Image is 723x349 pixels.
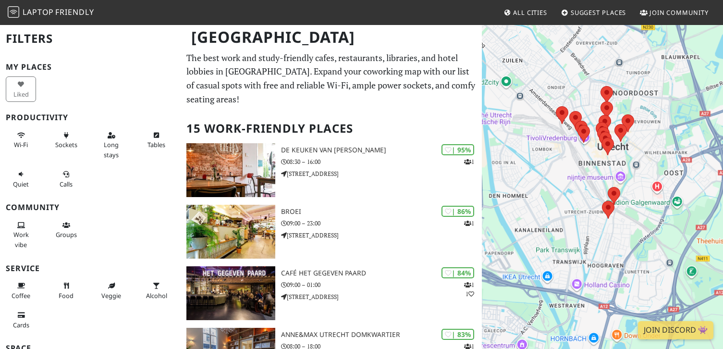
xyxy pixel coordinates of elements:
[441,206,474,217] div: | 86%
[14,140,28,149] span: Stable Wi-Fi
[6,307,36,333] button: Cards
[281,208,482,216] h3: BROEI
[181,205,482,259] a: BROEI | 86% 1 BROEI 09:00 – 23:00 [STREET_ADDRESS]
[6,166,36,192] button: Quiet
[281,169,482,178] p: [STREET_ADDRESS]
[500,4,551,21] a: All Cities
[186,205,275,259] img: BROEI
[6,264,175,273] h3: Service
[441,144,474,155] div: | 95%
[60,180,73,188] span: Video/audio calls
[6,217,36,252] button: Work vibe
[23,7,54,17] span: Laptop
[6,127,36,153] button: Wi-Fi
[51,127,81,153] button: Sockets
[6,62,175,72] h3: My Places
[181,266,482,320] a: Café Het Gegeven Paard | 84% 11 Café Het Gegeven Paard 09:00 – 01:00 [STREET_ADDRESS]
[13,321,29,329] span: Credit cards
[464,219,474,228] p: 1
[464,157,474,166] p: 1
[186,266,275,320] img: Café Het Gegeven Paard
[186,51,476,106] p: The best work and study-friendly cafes, restaurants, libraries, and hotel lobbies in [GEOGRAPHIC_...
[13,230,29,249] span: People working
[141,127,172,153] button: Tables
[6,203,175,212] h3: Community
[281,292,482,301] p: [STREET_ADDRESS]
[649,8,709,17] span: Join Community
[101,291,121,300] span: Veggie
[281,157,482,166] p: 08:30 – 16:00
[186,143,275,197] img: De keuken van Thijs
[56,230,77,239] span: Group tables
[181,143,482,197] a: De keuken van Thijs | 95% 1 De keuken van [PERSON_NAME] 08:30 – 16:00 [STREET_ADDRESS]
[281,146,482,154] h3: De keuken van [PERSON_NAME]
[12,291,30,300] span: Coffee
[281,231,482,240] p: [STREET_ADDRESS]
[59,291,74,300] span: Food
[281,280,482,289] p: 09:00 – 01:00
[636,4,712,21] a: Join Community
[6,24,175,53] h2: Filters
[6,113,175,122] h3: Productivity
[464,280,474,299] p: 1 1
[281,331,482,339] h3: Anne&Max Utrecht Domkwartier
[96,278,126,303] button: Veggie
[281,219,482,228] p: 09:00 – 23:00
[281,269,482,277] h3: Café Het Gegeven Paard
[96,127,126,162] button: Long stays
[55,140,77,149] span: Power sockets
[104,140,119,159] span: Long stays
[441,267,474,278] div: | 84%
[13,180,29,188] span: Quiet
[8,6,19,18] img: LaptopFriendly
[441,329,474,340] div: | 83%
[141,278,172,303] button: Alcohol
[6,278,36,303] button: Coffee
[55,7,94,17] span: Friendly
[8,4,94,21] a: LaptopFriendly LaptopFriendly
[51,278,81,303] button: Food
[51,217,81,243] button: Groups
[146,291,167,300] span: Alcohol
[184,24,480,50] h1: [GEOGRAPHIC_DATA]
[186,114,476,143] h2: 15 Work-Friendly Places
[513,8,547,17] span: All Cities
[557,4,630,21] a: Suggest Places
[571,8,626,17] span: Suggest Places
[638,321,713,339] a: Join Discord 👾
[51,166,81,192] button: Calls
[147,140,165,149] span: Work-friendly tables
